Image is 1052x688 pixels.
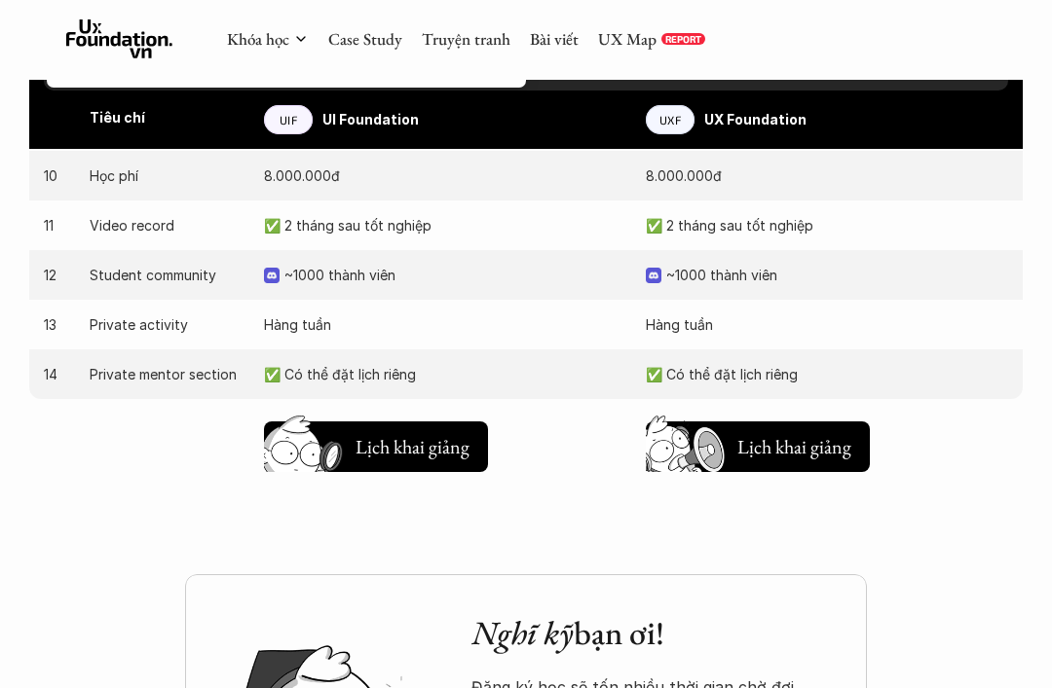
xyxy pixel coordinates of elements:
p: ~1000 thành viên [284,265,626,285]
a: Khóa học [227,28,289,50]
p: ✅ Có thể đặt lịch riêng [646,364,1008,384]
em: Nghĩ kỹ [471,611,574,654]
a: Bài viết [530,28,579,50]
p: ✅ 2 tháng sau tốt nghiệp [264,215,626,235]
p: 8.000.000đ [646,165,1008,186]
p: Hàng tuần [646,314,1008,335]
p: 14 [44,364,70,384]
p: UIF [280,113,298,127]
strong: Tiêu chí [90,109,145,126]
p: Học phí [90,165,244,186]
p: Student community [90,265,244,285]
a: Lịch khai giảng [264,414,488,472]
p: ✅ Có thể đặt lịch riêng [264,364,626,384]
p: 10 [44,165,70,186]
p: Video record [90,215,244,235]
a: REPORT [661,33,705,45]
a: Truyện tranh [422,28,510,50]
p: 13 [44,314,70,335]
h5: Lịch khai giảng [737,433,851,460]
strong: UX Foundation [704,111,807,127]
strong: UI Foundation [322,111,419,127]
p: Hàng tuần [264,314,626,335]
button: Lịch khai giảng [646,421,870,472]
p: ~1000 thành viên [666,265,1008,285]
a: Case Study [328,28,402,50]
a: UX Map [598,28,657,50]
p: Private activity [90,314,244,335]
p: 11 [44,215,70,235]
p: ✅ 2 tháng sau tốt nghiệp [646,215,1008,235]
p: REPORT [665,33,701,45]
p: UXF [659,113,682,127]
p: 8.000.000đ [264,165,626,186]
h2: bạn ơi! [471,613,828,653]
p: Private mentor section [90,364,244,384]
button: Lịch khai giảng [264,421,488,472]
h5: Lịch khai giảng [356,433,470,460]
a: Lịch khai giảng [646,414,870,472]
p: 12 [44,265,70,285]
